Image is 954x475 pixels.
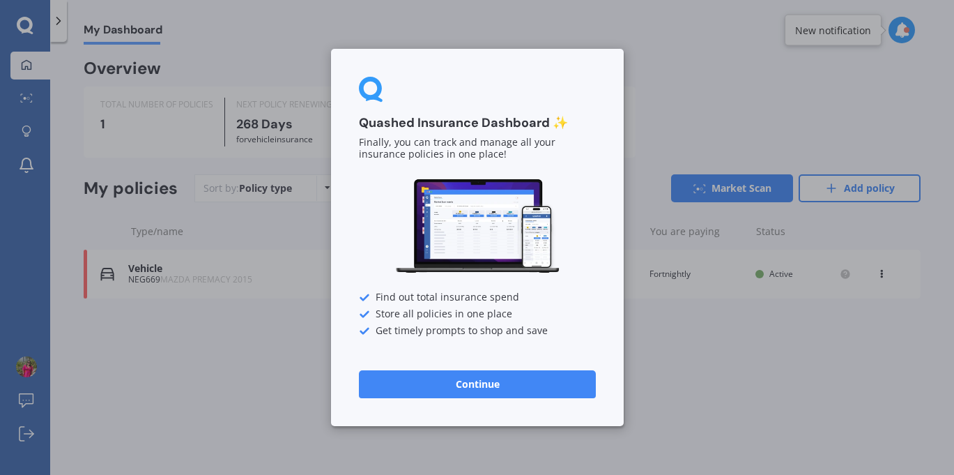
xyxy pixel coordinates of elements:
[394,177,561,276] img: Dashboard
[359,309,596,320] div: Store all policies in one place
[359,292,596,303] div: Find out total insurance spend
[359,370,596,398] button: Continue
[359,137,596,161] p: Finally, you can track and manage all your insurance policies in one place!
[359,115,596,131] h3: Quashed Insurance Dashboard ✨
[359,326,596,337] div: Get timely prompts to shop and save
